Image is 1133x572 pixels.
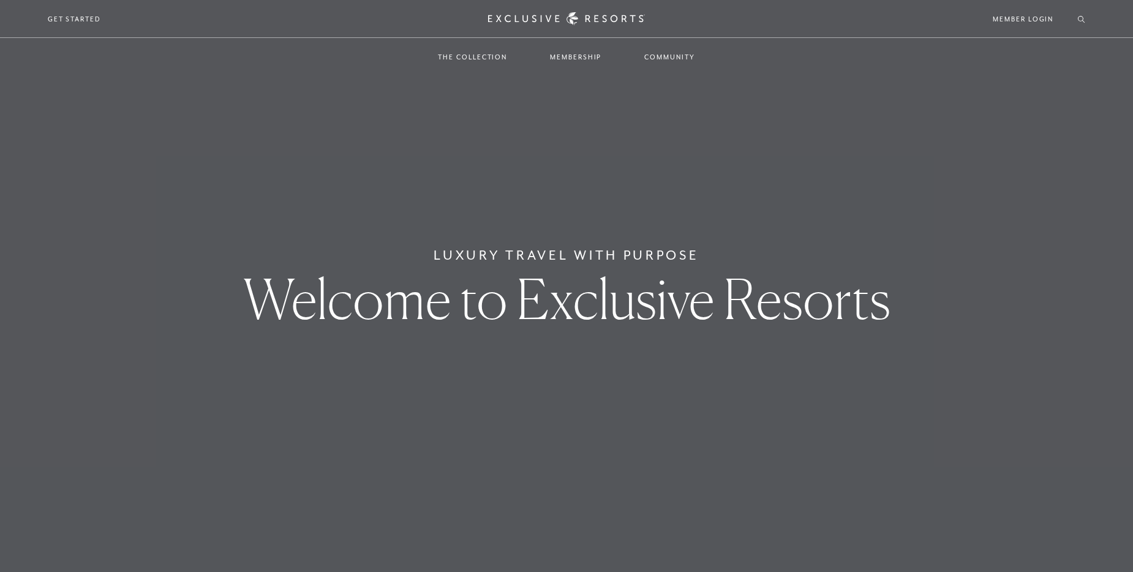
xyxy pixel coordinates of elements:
[426,39,519,75] a: The Collection
[243,271,890,326] h1: Welcome to Exclusive Resorts
[538,39,614,75] a: Membership
[632,39,707,75] a: Community
[48,13,101,24] a: Get Started
[993,13,1053,24] a: Member Login
[434,246,699,265] h6: Luxury Travel with Purpose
